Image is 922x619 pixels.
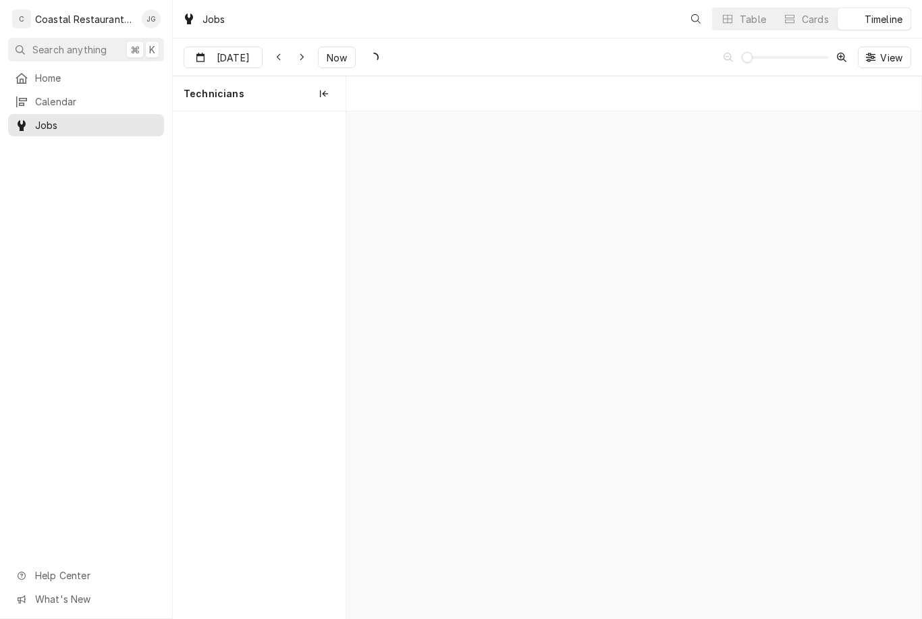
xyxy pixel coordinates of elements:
[8,114,164,136] a: Jobs
[318,47,356,68] button: Now
[12,9,31,28] div: C
[8,38,164,61] button: Search anything⌘K
[35,95,157,109] span: Calendar
[740,12,766,26] div: Table
[173,76,346,111] div: Technicians column. SPACE for context menu
[35,12,134,26] div: Coastal Restaurant Repair
[184,87,244,101] span: Technicians
[142,9,161,28] div: JG
[35,71,157,85] span: Home
[877,51,905,65] span: View
[184,47,263,68] button: [DATE]
[8,588,164,610] a: Go to What's New
[35,118,157,132] span: Jobs
[858,47,911,68] button: View
[35,568,156,583] span: Help Center
[685,8,707,30] button: Open search
[346,111,921,619] div: normal
[173,111,346,619] div: left
[142,9,161,28] div: James Gatton's Avatar
[130,43,140,57] span: ⌘
[865,12,902,26] div: Timeline
[32,43,107,57] span: Search anything
[8,564,164,587] a: Go to Help Center
[8,67,164,89] a: Home
[149,43,155,57] span: K
[35,592,156,606] span: What's New
[324,51,350,65] span: Now
[8,90,164,113] a: Calendar
[802,12,829,26] div: Cards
